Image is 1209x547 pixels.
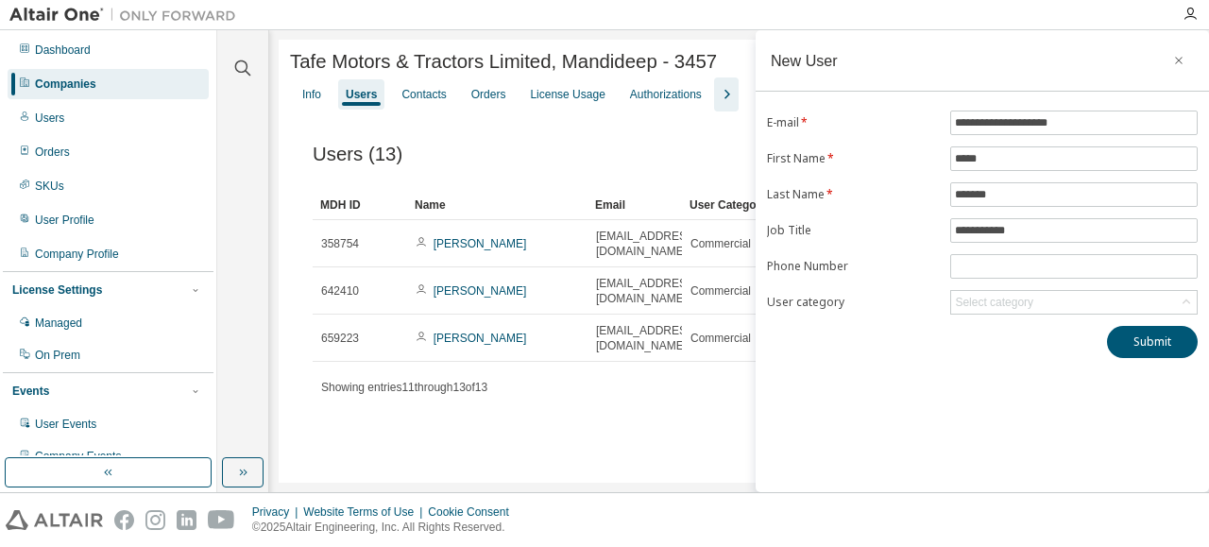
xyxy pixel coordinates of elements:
div: Dashboard [35,43,91,58]
div: User Category [690,190,769,220]
img: youtube.svg [208,510,235,530]
div: Managed [35,316,82,331]
img: facebook.svg [114,510,134,530]
a: [PERSON_NAME] [434,284,527,298]
img: altair_logo.svg [6,510,103,530]
div: MDH ID [320,190,400,220]
label: E-mail [767,115,939,130]
span: Commercial [690,236,751,251]
label: Last Name [767,187,939,202]
label: Phone Number [767,259,939,274]
div: New User [771,53,838,68]
a: [PERSON_NAME] [434,237,527,250]
div: Events [12,384,49,399]
label: User category [767,295,939,310]
button: Submit [1107,326,1198,358]
p: © 2025 Altair Engineering, Inc. All Rights Reserved. [252,520,520,536]
span: Commercial [690,283,751,299]
div: License Settings [12,282,102,298]
span: 642410 [321,283,359,299]
div: Users [346,87,377,102]
span: Tafe Motors & Tractors Limited, Mandideep - 3457 [290,51,717,73]
div: Companies [35,77,96,92]
div: Authorizations [630,87,702,102]
div: Orders [471,87,506,102]
div: Privacy [252,504,303,520]
a: [PERSON_NAME] [434,332,527,345]
div: Company Profile [35,247,119,262]
div: Select category [951,291,1197,314]
img: instagram.svg [145,510,165,530]
span: 659223 [321,331,359,346]
div: Cookie Consent [428,504,519,520]
span: [EMAIL_ADDRESS][DOMAIN_NAME] [596,276,697,306]
div: Orders [35,145,70,160]
span: 358754 [321,236,359,251]
div: SKUs [35,179,64,194]
div: Users [35,111,64,126]
div: On Prem [35,348,80,363]
div: Contacts [401,87,446,102]
div: User Profile [35,213,94,228]
label: First Name [767,151,939,166]
div: Website Terms of Use [303,504,428,520]
span: [EMAIL_ADDRESS][DOMAIN_NAME] [596,323,697,353]
img: linkedin.svg [177,510,196,530]
span: Users (13) [313,144,402,165]
div: Email [595,190,674,220]
div: User Events [35,417,96,432]
span: Commercial [690,331,751,346]
div: Name [415,190,580,220]
div: License Usage [530,87,604,102]
img: Altair One [9,6,246,25]
div: Company Events [35,449,121,464]
label: Job Title [767,223,939,238]
span: [EMAIL_ADDRESS][DOMAIN_NAME] [596,229,697,259]
div: Info [302,87,321,102]
span: Showing entries 11 through 13 of 13 [321,381,487,394]
div: Select category [955,295,1033,310]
